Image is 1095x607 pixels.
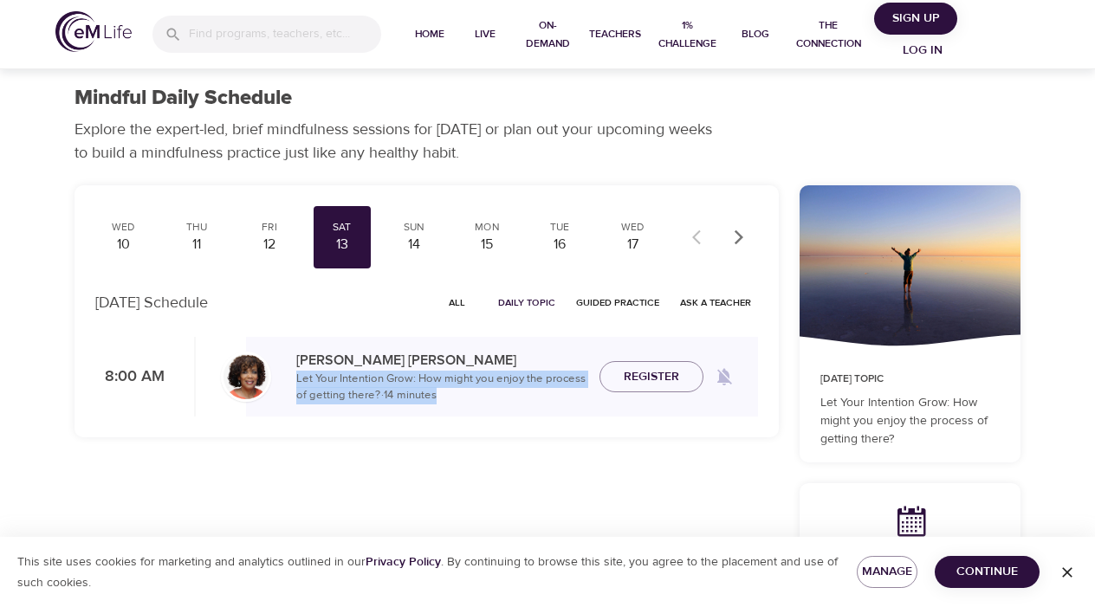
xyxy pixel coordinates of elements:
[465,220,509,235] div: Mon
[703,356,745,397] span: Remind me when a class goes live every Saturday at 8:00 AM
[857,556,917,588] button: Manage
[655,16,720,53] span: 1% Challenge
[599,361,703,393] button: Register
[175,235,218,255] div: 11
[576,294,659,311] span: Guided Practice
[673,289,758,316] button: Ask a Teacher
[102,235,146,255] div: 10
[465,235,509,255] div: 15
[790,16,868,53] span: The Connection
[888,40,957,61] span: Log in
[820,394,1000,449] p: Let Your Intention Grow: How might you enjoy the process of getting there?
[820,371,1000,387] p: [DATE] Topic
[321,220,364,235] div: Sat
[296,350,586,371] p: [PERSON_NAME] [PERSON_NAME]
[175,220,218,235] div: Thu
[881,8,950,29] span: Sign Up
[95,291,208,314] p: [DATE] Schedule
[520,16,575,53] span: On-Demand
[95,365,165,389] p: 8:00 AM
[409,25,450,43] span: Home
[189,16,381,53] input: Find programs, teachers, etc...
[680,294,751,311] span: Ask a Teacher
[429,289,484,316] button: All
[248,220,291,235] div: Fri
[611,220,654,235] div: Wed
[224,354,269,399] img: Janet_Jackson-min.jpg
[393,220,437,235] div: Sun
[569,289,666,316] button: Guided Practice
[248,235,291,255] div: 12
[611,235,654,255] div: 17
[735,25,776,43] span: Blog
[296,371,586,404] p: Let Your Intention Grow: How might you enjoy the process of getting there? · 14 minutes
[321,235,364,255] div: 13
[498,294,555,311] span: Daily Topic
[102,220,146,235] div: Wed
[949,561,1026,583] span: Continue
[75,86,292,111] h1: Mindful Daily Schedule
[589,25,641,43] span: Teachers
[874,3,957,35] button: Sign Up
[366,554,441,570] a: Privacy Policy
[538,220,581,235] div: Tue
[75,118,724,165] p: Explore the expert-led, brief mindfulness sessions for [DATE] or plan out your upcoming weeks to ...
[871,561,904,583] span: Manage
[624,366,679,388] span: Register
[55,11,132,52] img: logo
[538,235,581,255] div: 16
[881,35,964,67] button: Log in
[436,294,477,311] span: All
[935,556,1040,588] button: Continue
[464,25,506,43] span: Live
[491,289,562,316] button: Daily Topic
[393,235,437,255] div: 14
